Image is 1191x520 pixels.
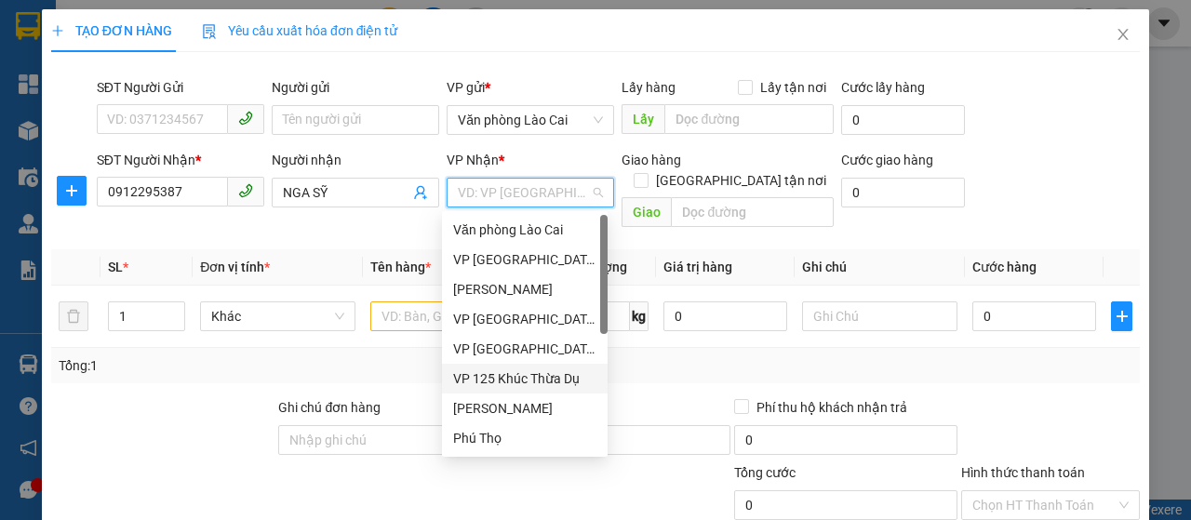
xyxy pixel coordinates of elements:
div: Quán Toan [442,393,608,423]
div: VP Thượng Lý [442,245,608,274]
span: plus [58,183,86,198]
div: Văn phòng Lào Cai [442,215,608,245]
div: Phú Thọ [453,428,596,448]
img: icon [202,24,217,39]
span: Giao [622,197,671,227]
button: plus [57,176,87,206]
input: Cước giao hàng [841,178,965,207]
span: Tên hàng [370,260,431,274]
span: Cước hàng [972,260,1037,274]
div: VP [GEOGRAPHIC_DATA] [453,249,596,270]
th: Ghi chú [795,249,965,286]
span: SL [108,260,123,274]
div: VP gửi [447,77,614,98]
label: Cước lấy hàng [841,80,925,95]
span: phone [238,111,253,126]
button: delete [59,301,88,331]
label: Ghi chú đơn hàng [278,400,381,415]
button: plus [1111,301,1132,331]
div: Yên Bái [442,274,608,304]
b: Gửi khách hàng [175,96,349,119]
div: Người nhận [272,150,439,170]
div: Văn phòng Lào Cai [453,220,596,240]
div: Người gửi [272,77,439,98]
span: Giá trị hàng [663,260,732,274]
span: Giao hàng [622,153,681,167]
div: SĐT Người Gửi [97,77,264,98]
input: VD: Bàn, Ghế [370,301,526,331]
li: Số [GEOGRAPHIC_DATA], [GEOGRAPHIC_DATA] [103,46,422,69]
div: VP [GEOGRAPHIC_DATA] [453,339,596,359]
span: Đơn vị tính [200,260,270,274]
span: Lấy tận nơi [753,77,834,98]
div: VP [GEOGRAPHIC_DATA], [GEOGRAPHIC_DATA] [453,309,596,329]
span: kg [630,301,649,331]
span: [GEOGRAPHIC_DATA] tận nơi [649,170,834,191]
div: VP Hà Nội [442,334,608,364]
span: Tổng cước [734,465,796,480]
div: [PERSON_NAME] [453,398,596,419]
span: Khác [211,302,344,330]
span: Lấy [622,104,664,134]
input: 0 [663,301,787,331]
span: plus [51,24,64,37]
div: VP 125 Khúc Thừa Dụ [442,364,608,393]
span: VP Nhận [447,153,499,167]
span: user-add [413,185,428,200]
button: Close [1097,9,1149,61]
div: [PERSON_NAME] [453,279,596,300]
input: Dọc đường [671,197,833,227]
li: Hotline: 19003239 - 0926.621.621 [103,69,422,92]
span: Phí thu hộ khách nhận trả [749,397,915,418]
span: phone [238,183,253,198]
b: [PERSON_NAME] Sunrise [141,21,383,45]
span: Lấy hàng [622,80,676,95]
div: SĐT Người Nhận [97,150,264,170]
div: Tổng: 1 [59,355,462,376]
label: Hình thức thanh toán [961,465,1085,480]
h1: D2Y6JBXM [203,135,323,176]
span: TẠO ĐƠN HÀNG [51,23,172,38]
div: VP 616 Điện Biên, Yên Bái [442,304,608,334]
span: Văn phòng Lào Cai [458,106,603,134]
input: Cước lấy hàng [841,105,965,135]
span: plus [1112,309,1131,324]
div: Phú Thọ [442,423,608,453]
div: VP 125 Khúc Thừa Dụ [453,368,596,389]
input: Dọc đường [664,104,833,134]
label: Cước giao hàng [841,153,933,167]
input: Ghi chú đơn hàng [278,425,502,455]
b: GỬI : Văn phòng Lào Cai [23,135,191,197]
span: close [1116,27,1131,42]
span: Yêu cầu xuất hóa đơn điện tử [202,23,398,38]
img: logo.jpg [23,23,116,116]
input: Ghi Chú [802,301,957,331]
